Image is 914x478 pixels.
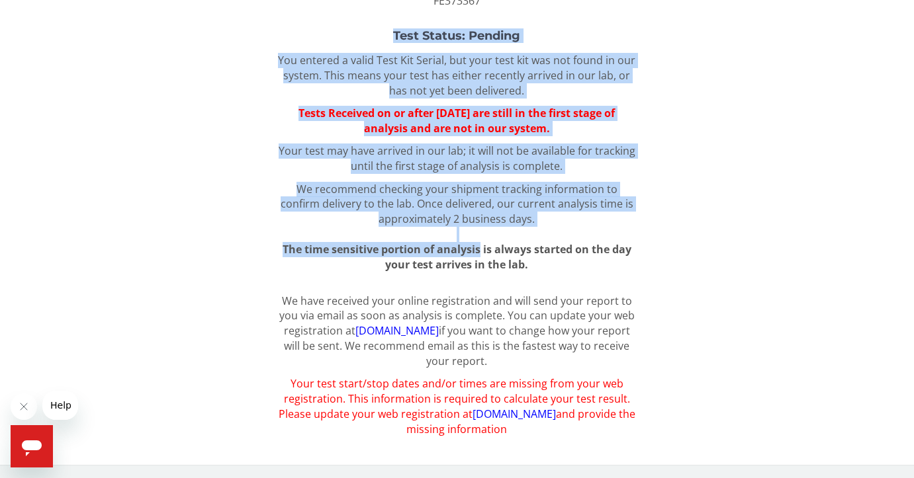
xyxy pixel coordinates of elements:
span: Once delivered, our current analysis time is approximately 2 business days. [379,196,633,226]
p: Your test may have arrived in our lab; it will not be available for tracking until the first stag... [278,143,635,174]
iframe: Close message [11,393,37,420]
span: We recommend checking your shipment tracking information to confirm delivery to the lab. [281,182,617,212]
iframe: Message from company [42,391,78,420]
span: Tests Received on or after [DATE] are still in the first stage of analysis and are not in our sys... [298,106,615,136]
p: Your test start/stop dates and/or times are missing from your web registration. This information ... [278,376,635,436]
p: You entered a valid Test Kit Serial, but your test kit was not found in our system. This means yo... [278,53,635,99]
a: [DOMAIN_NAME] [355,323,439,338]
p: We have received your online registration and will send your report to you via email as soon as a... [278,294,635,369]
span: The time sensitive portion of analysis is always started on the day your test arrives in the lab. [283,242,631,272]
iframe: Button to launch messaging window [11,425,53,467]
a: [DOMAIN_NAME] [473,407,556,421]
strong: Test Status: Pending [393,28,520,43]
